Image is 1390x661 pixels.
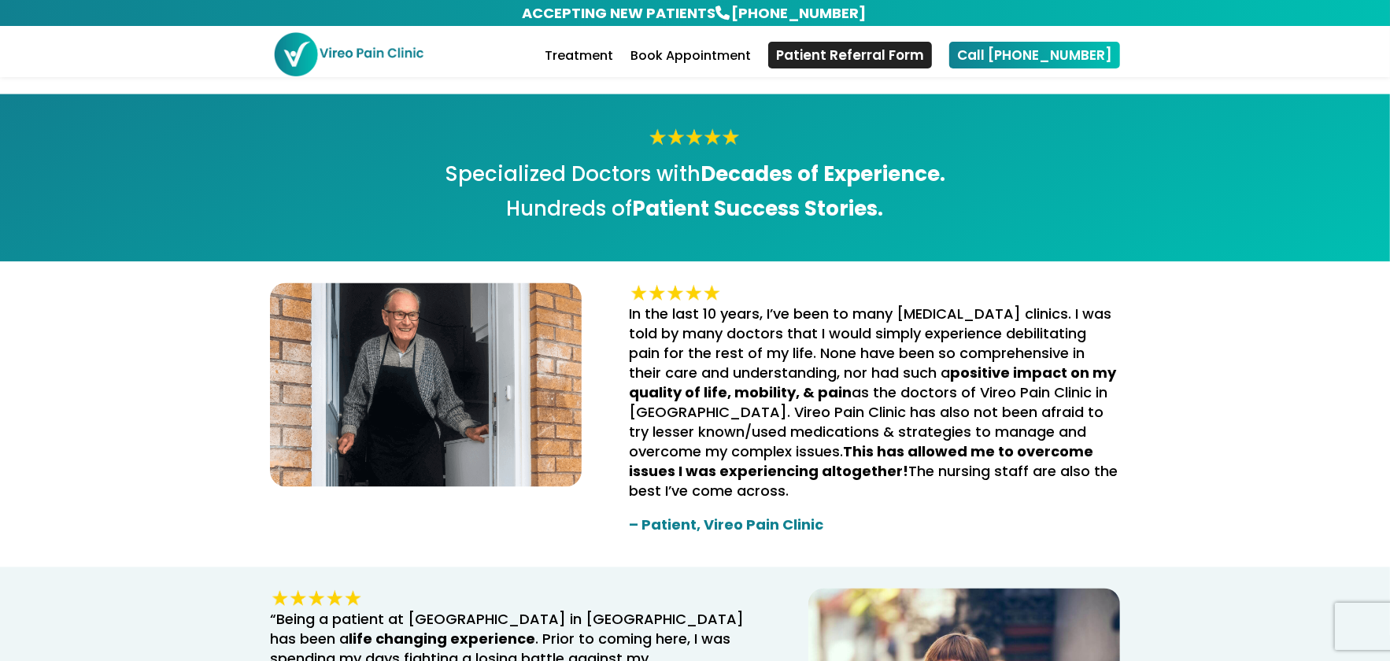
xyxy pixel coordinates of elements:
[629,515,823,535] strong: – Patient, Vireo Pain Clinic
[701,160,945,188] strong: Decades of Experience.
[629,305,1120,515] p: In the last 10 years, I’ve been to many [MEDICAL_DATA] clinics. I was told by many doctors that I...
[270,589,364,610] img: 5_star-final
[274,196,1116,231] h2: Hundreds of
[270,283,582,487] img: Older Man Happy Patient Success Story OHIP Covered Treatment Markham Chronic Pain Clinic Medicati...
[633,194,884,223] strong: Patient Success Stories.
[949,42,1120,68] a: Call [PHONE_NUMBER]
[349,630,535,649] strong: life changing experience
[273,31,424,76] img: Vireo Pain Clinic
[274,161,1116,196] h2: Specialized Doctors with
[629,283,723,305] img: 5_star-final
[629,364,1116,403] strong: positive impact on my quality of life, mobility, & pain
[730,2,868,24] a: [PHONE_NUMBER]
[768,42,932,68] a: Patient Referral Form
[629,442,1093,482] strong: This has allowed me to overcome issues I was experiencing altogether!
[545,50,613,77] a: Treatment
[630,50,751,77] a: Book Appointment
[648,127,742,149] img: 5_star-final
